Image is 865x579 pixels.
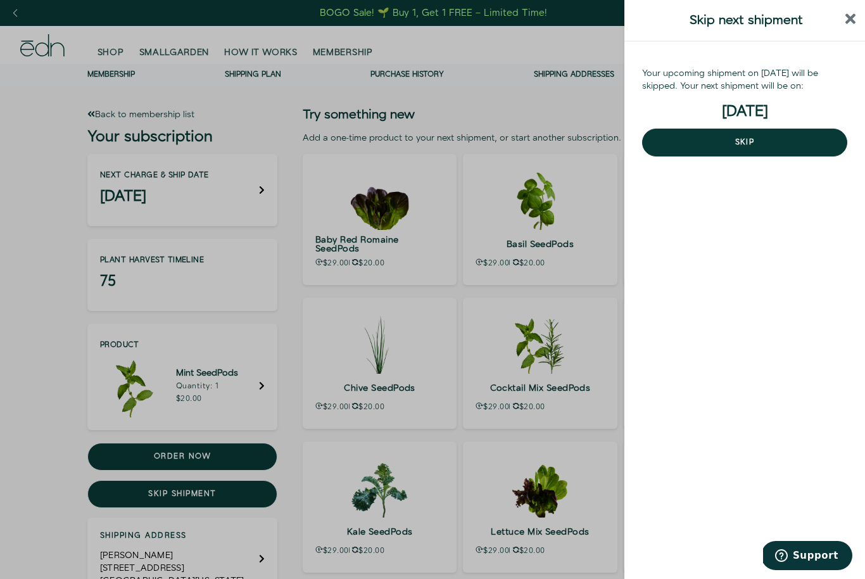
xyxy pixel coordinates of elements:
button: close sidebar [845,10,856,31]
div: Your upcoming shipment on [DATE] will be skipped. Your next shipment will be on: [642,67,847,92]
span: Skip next shipment [690,11,803,30]
iframe: Opens a widget where you can find more information [763,541,852,573]
button: Skip [642,129,847,156]
h3: [DATE] [642,105,847,118]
